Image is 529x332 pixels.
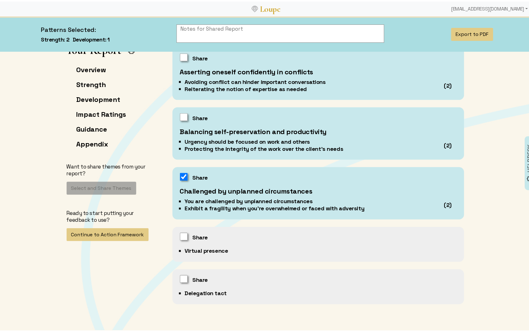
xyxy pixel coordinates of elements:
[444,141,452,147] div: (2)
[252,4,258,11] img: Loupe Logo
[180,67,313,74] div: Asserting oneself confidently in conflicts
[451,26,493,39] button: Export to PDF
[258,2,283,13] a: Loupe
[67,227,149,240] button: Continue to Action Framework
[41,24,110,32] h4: Patterns Selected:
[41,35,69,41] b: Strength: 2
[77,94,120,102] a: Development
[185,144,425,151] li: Protecting the integrity of the work over the client's needs
[185,137,425,144] li: Urgency should be focused on work and others
[185,204,425,211] li: Exhibit a fragility when you're overwhelmed or faced with adversity
[444,200,452,207] div: (2)
[180,127,327,133] div: Balancing self-preservation and productivity
[193,275,208,282] div: Share
[193,173,208,180] div: Share
[185,197,425,203] li: You are challenged by unplanned circumstances
[77,108,126,117] a: Impact Ratings
[185,84,425,91] li: Reiterating the notion of expertise as needed
[77,79,106,87] a: Strength
[193,54,208,60] div: Share
[67,42,121,55] h1: Your Report
[67,208,157,222] p: Ready to start putting your feedback to use?
[185,289,425,295] li: Delegation tact
[193,233,208,240] div: Share
[185,77,425,84] li: Avoiding conflict can hinder important conversations
[185,246,425,253] li: Virtual presence
[67,42,157,240] app-left-page-nav: Your Report
[77,123,107,132] a: Guidance
[193,113,208,120] div: Share
[77,64,106,72] a: Overview
[73,35,110,41] b: Development: 1
[180,186,313,193] div: Challenged by unplanned circumstances
[67,162,157,175] p: Want to share themes from your report?
[444,81,452,88] div: (2)
[77,138,108,147] a: Appendix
